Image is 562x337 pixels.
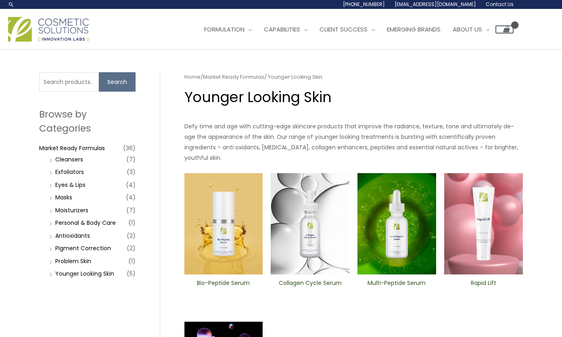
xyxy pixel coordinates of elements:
[395,1,476,8] span: [EMAIL_ADDRESS][DOMAIN_NAME]
[126,205,136,216] span: (7)
[55,168,84,176] a: Exfoliators
[184,73,201,81] a: Home
[313,17,381,42] a: Client Success
[55,219,116,227] a: Personal & Body Care
[191,279,256,297] a: Bio-Peptide ​Serum
[444,173,523,275] img: Rapid Lift
[381,17,447,42] a: Emerging Brands
[184,173,263,275] img: Bio-Peptide ​Serum
[453,25,482,33] span: About Us
[55,244,111,252] a: PIgment Correction
[264,25,300,33] span: Capabilities
[184,87,523,107] h1: Younger Looking Skin
[127,166,136,178] span: (3)
[278,279,343,297] a: Collagen Cycle Serum
[127,243,136,254] span: (2)
[127,230,136,241] span: (2)
[198,17,258,42] a: Formulation
[364,279,429,297] a: Multi-Peptide Serum
[55,257,91,265] a: Problem Skin
[495,25,514,33] a: View Shopping Cart, empty
[203,73,264,81] a: Market Ready Formulas
[39,144,105,152] a: Market Ready Formulas
[451,279,516,297] a: Rapid Lift
[451,279,516,295] h2: Rapid Lift
[55,181,86,189] a: Eyes & Lips
[387,25,441,33] span: Emerging Brands
[204,25,244,33] span: Formulation
[8,1,15,8] a: Search icon link
[55,206,88,214] a: Moisturizers
[123,142,136,154] span: (36)
[39,107,136,135] h2: Browse by Categories
[55,270,114,278] a: Younger Looking Skin
[128,217,136,228] span: (1)
[343,1,385,8] span: [PHONE_NUMBER]
[192,17,514,42] nav: Site Navigation
[447,17,495,42] a: About Us
[127,268,136,279] span: (5)
[99,72,136,92] button: Search
[55,232,90,240] a: Antioxidants
[258,17,313,42] a: Capabilities
[184,121,523,163] p: Defy time and age with cutting-edge skincare products that improve the radiance, texture, tone an...
[126,192,136,203] span: (4)
[184,72,523,82] nav: Breadcrumb
[191,279,256,295] h2: Bio-Peptide ​Serum
[8,17,89,42] img: Cosmetic Solutions Logo
[55,155,83,163] a: Cleansers
[364,279,429,295] h2: Multi-Peptide Serum
[39,72,99,92] input: Search products…
[126,154,136,165] span: (7)
[486,1,514,8] span: Contact Us
[126,179,136,190] span: (4)
[271,173,349,275] img: Collagen Cycle Serum
[128,255,136,267] span: (1)
[357,173,436,275] img: Multi-Peptide ​Serum
[320,25,368,33] span: Client Success
[55,193,72,201] a: Masks
[278,279,343,295] h2: Collagen Cycle Serum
